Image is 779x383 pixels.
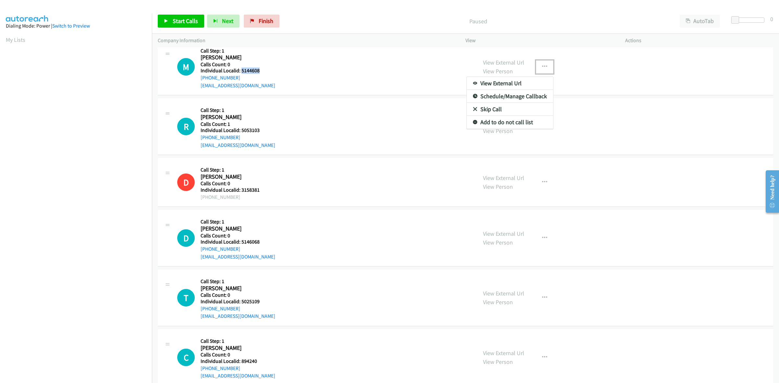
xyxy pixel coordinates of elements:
[6,50,152,358] iframe: Dialpad
[177,118,195,135] h1: R
[177,229,195,247] h1: D
[177,289,195,306] div: The call is yet to be attempted
[177,349,195,366] div: The call is yet to be attempted
[467,90,553,103] a: Schedule/Manage Callback
[177,174,195,191] h1: D
[177,118,195,135] div: The call is yet to be attempted
[6,36,25,43] a: My Lists
[467,103,553,116] a: Skip Call
[6,22,146,30] div: Dialing Mode: Power |
[177,349,195,366] h1: C
[177,289,195,306] h1: T
[467,77,553,90] a: View External Url
[177,174,195,191] div: This number is on the do not call list
[467,116,553,129] a: Add to do not call list
[177,229,195,247] div: The call is yet to be attempted
[52,23,90,29] a: Switch to Preview
[760,166,779,217] iframe: Resource Center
